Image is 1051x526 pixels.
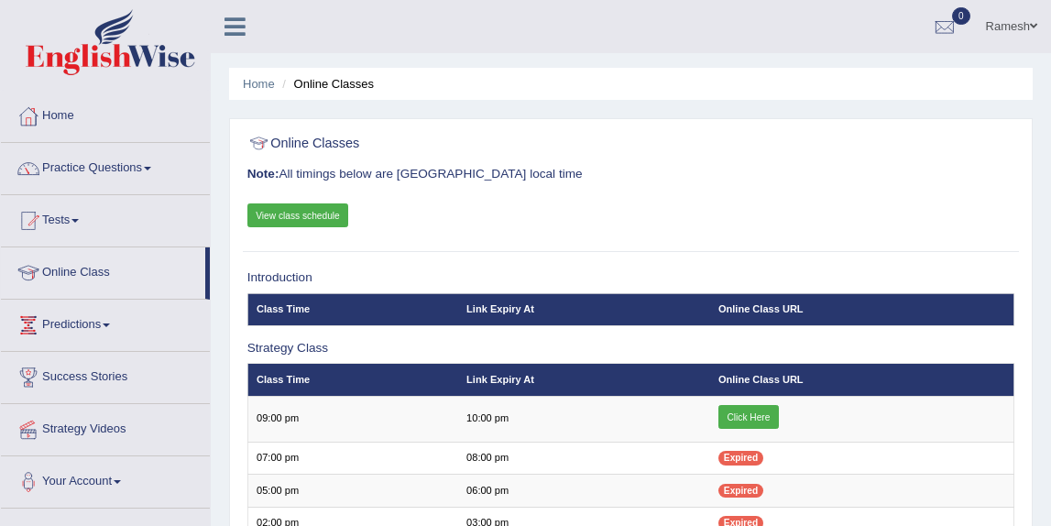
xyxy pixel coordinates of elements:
[1,300,210,345] a: Predictions
[1,195,210,241] a: Tests
[278,75,374,93] li: Online Classes
[247,396,458,442] td: 09:00 pm
[247,271,1015,285] h3: Introduction
[247,132,723,156] h2: Online Classes
[247,442,458,474] td: 07:00 pm
[243,77,275,91] a: Home
[247,167,279,181] b: Note:
[1,404,210,450] a: Strategy Videos
[247,168,1015,181] h3: All timings below are [GEOGRAPHIC_DATA] local time
[458,442,710,474] td: 08:00 pm
[1,247,205,293] a: Online Class
[458,396,710,442] td: 10:00 pm
[458,475,710,507] td: 06:00 pm
[952,7,970,25] span: 0
[718,405,779,429] a: Click Here
[710,293,1014,325] th: Online Class URL
[718,484,763,498] span: Expired
[458,364,710,396] th: Link Expiry At
[1,143,210,189] a: Practice Questions
[718,451,763,465] span: Expired
[710,364,1014,396] th: Online Class URL
[1,91,210,137] a: Home
[247,475,458,507] td: 05:00 pm
[247,342,1015,356] h3: Strategy Class
[1,352,210,398] a: Success Stories
[247,293,458,325] th: Class Time
[247,364,458,396] th: Class Time
[1,456,210,502] a: Your Account
[247,203,349,227] a: View class schedule
[458,293,710,325] th: Link Expiry At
